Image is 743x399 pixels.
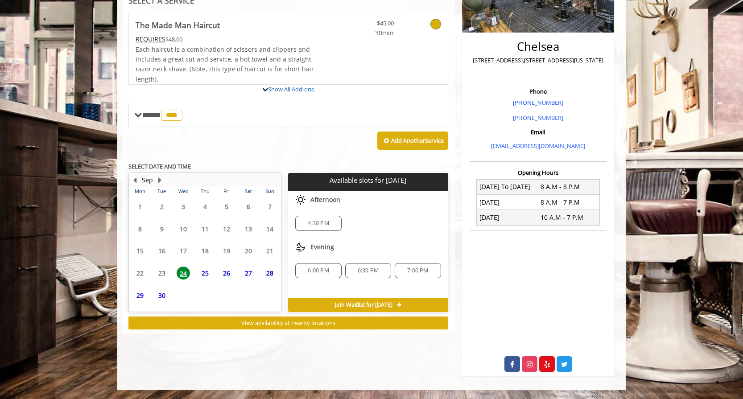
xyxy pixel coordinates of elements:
[156,175,163,185] button: Next Month
[341,14,394,38] a: $45.00
[136,34,315,44] div: $48.00
[142,175,153,185] button: Sep
[133,289,147,302] span: 29
[391,136,444,144] b: Add Another Service
[128,162,191,170] b: SELECT DATE AND TIME
[295,242,306,252] img: evening slots
[308,267,329,274] span: 6:00 PM
[173,187,194,196] th: Wed
[292,177,444,184] p: Available slots for [DATE]
[538,195,599,210] td: 8 A.M - 7 P.M
[395,263,441,278] div: 7:00 PM
[136,35,165,43] span: This service needs some Advance to be paid before we block your appointment
[335,301,392,309] span: Join Waitlist for [DATE]
[242,267,255,280] span: 27
[538,210,599,225] td: 10 A.M - 7 P.M
[295,194,306,205] img: afternoon slots
[513,114,563,122] a: [PHONE_NUMBER]
[513,99,563,107] a: [PHONE_NUMBER]
[407,267,428,274] span: 7:00 PM
[128,317,448,329] button: View availability at nearby locations
[310,243,334,251] span: Evening
[491,142,585,150] a: [EMAIL_ADDRESS][DOMAIN_NAME]
[220,267,233,280] span: 26
[131,175,138,185] button: Previous Month
[259,187,281,196] th: Sun
[472,129,604,135] h3: Email
[472,40,604,53] h2: Chelsea
[216,262,237,284] td: Select day26
[151,284,172,306] td: Select day30
[136,45,314,83] span: Each haircut is a combination of scissors and clippers and includes a great cut and service, a ho...
[177,267,190,280] span: 24
[470,169,607,176] h3: Opening Hours
[263,267,277,280] span: 28
[237,187,259,196] th: Sat
[241,319,335,327] span: View availability at nearby locations
[128,84,448,85] div: The Made Man Haircut Add-onS
[341,28,394,38] span: 30min
[477,195,538,210] td: [DATE]
[358,267,379,274] span: 6:30 PM
[308,220,329,227] span: 4:30 PM
[472,88,604,95] h3: Phone
[136,19,220,31] b: The Made Man Haircut
[377,132,448,150] button: Add AnotherService
[155,289,169,302] span: 30
[129,284,151,306] td: Select day29
[194,262,215,284] td: Select day25
[151,187,172,196] th: Tue
[268,85,314,93] a: Show All Add-ons
[259,262,281,284] td: Select day28
[538,179,599,194] td: 8 A.M - 8 P.M
[216,187,237,196] th: Fri
[173,262,194,284] td: Select day24
[129,187,151,196] th: Mon
[295,216,341,231] div: 4:30 PM
[237,262,259,284] td: Select day27
[472,56,604,65] p: [STREET_ADDRESS],[STREET_ADDRESS][US_STATE]
[295,263,341,278] div: 6:00 PM
[345,263,391,278] div: 6:30 PM
[198,267,212,280] span: 25
[194,187,215,196] th: Thu
[310,196,340,203] span: Afternoon
[477,179,538,194] td: [DATE] To [DATE]
[477,210,538,225] td: [DATE]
